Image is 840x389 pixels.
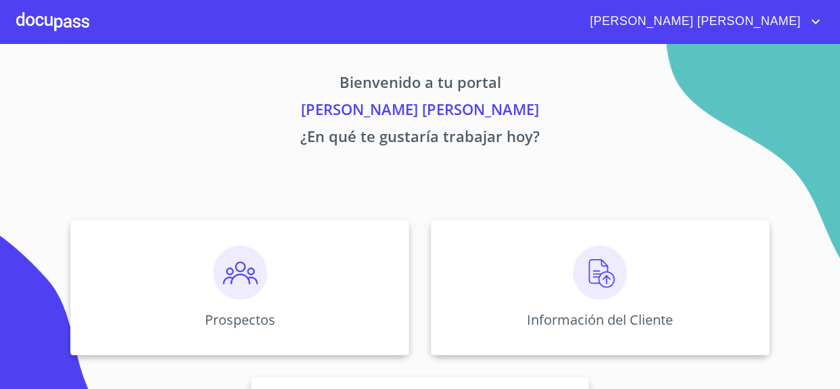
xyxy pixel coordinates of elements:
p: Bienvenido a tu portal [16,71,824,98]
p: [PERSON_NAME] [PERSON_NAME] [16,98,824,125]
button: account of current user [580,11,824,32]
p: Prospectos [205,311,275,329]
span: [PERSON_NAME] [PERSON_NAME] [580,11,808,32]
img: prospectos.png [213,246,267,300]
p: ¿En qué te gustaría trabajar hoy? [16,125,824,152]
img: carga.png [573,246,627,300]
p: Información del Cliente [527,311,673,329]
